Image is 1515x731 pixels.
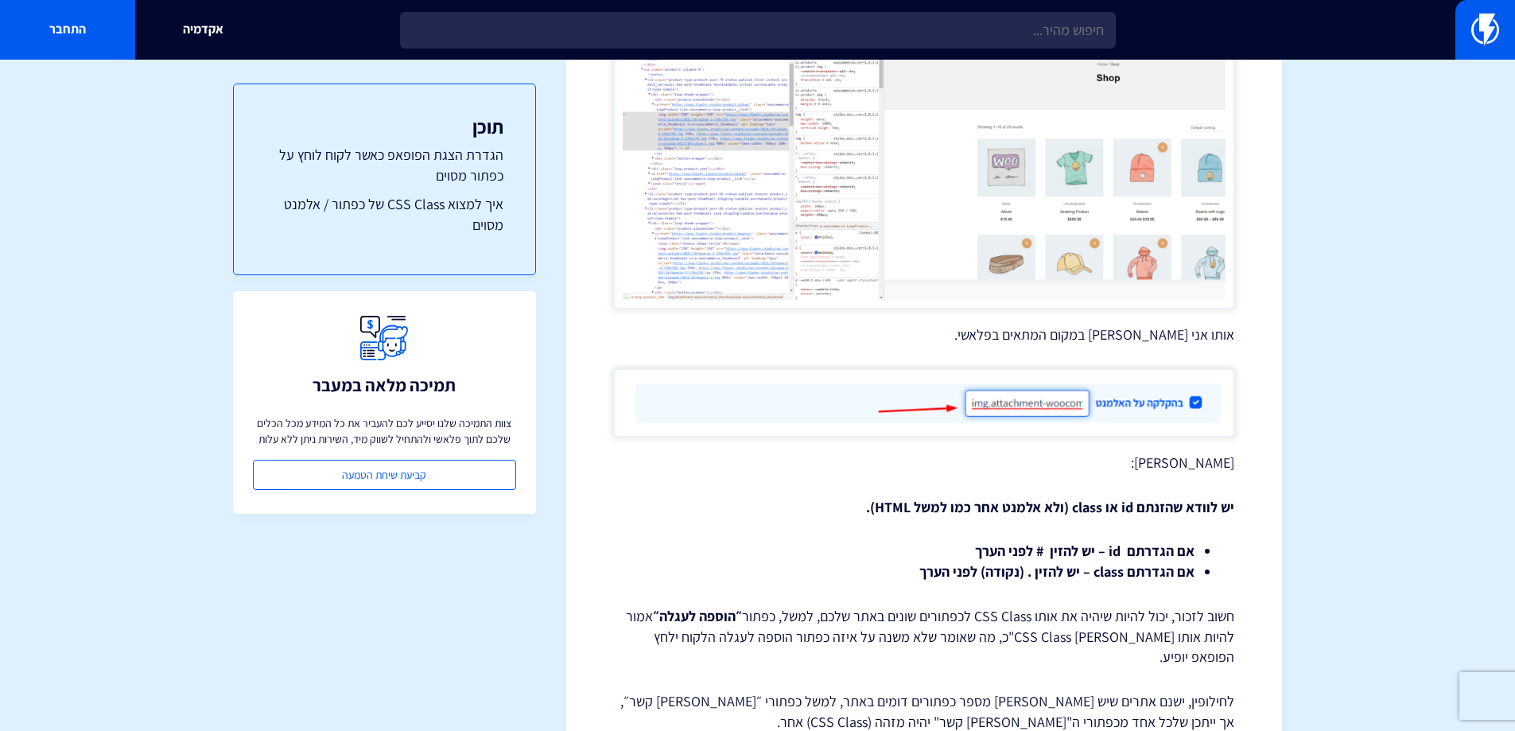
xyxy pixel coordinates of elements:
a: קביעת שיחת הטמעה [253,460,516,490]
strong: אם הגדרתם class – יש להזין . (נקודה) לפני הערך [919,562,1195,581]
strong: יש לוודא שהזנתם id או class (ולא אלמנט אחר כמו למשל HTML). [866,498,1234,516]
p: [PERSON_NAME]: [614,453,1234,473]
p: אותו אני [PERSON_NAME] במקום המתאים בפלאשי. [614,325,1234,345]
a: הגדרת הצגת הפופאפ כאשר לקוח לוחץ על כפתור מסוים [266,145,503,185]
p: צוות התמיכה שלנו יסייע לכם להעביר את כל המידע מכל הכלים שלכם לתוך פלאשי ולהתחיל לשווק מיד, השירות... [253,415,516,447]
input: חיפוש מהיר... [400,12,1116,49]
a: איך למצוא CSS Class של כפתור / אלמנט מסוים [266,194,503,235]
strong: ״הוספה לעגלה״ [653,607,742,625]
strong: אם הגדרתם id – יש להזין # לפני הערך [975,542,1195,560]
p: חשוב לזכור, יכול להיות שיהיה את אותו CSS Class לכפתורים שונים באתר שלכם, למשל, כפתור אמור להיות א... [614,606,1234,667]
h3: תוכן [266,116,503,137]
h3: תמיכה מלאה במעבר [313,375,456,395]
